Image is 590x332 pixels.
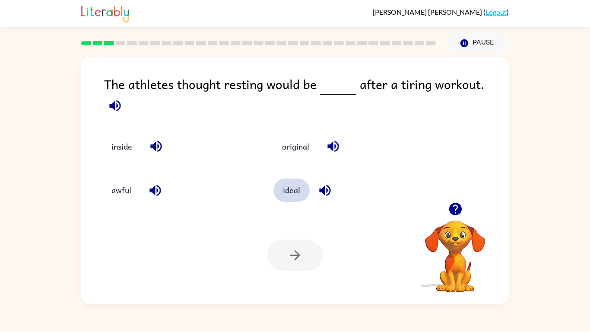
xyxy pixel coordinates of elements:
div: The athletes thought resting would be after a tiring workout. [104,74,509,118]
div: ( ) [373,8,509,16]
video: Your browser must support playing .mp4 files to use Literably. Please try using another browser. [412,207,498,294]
a: Logout [485,8,507,16]
button: awful [103,179,140,202]
button: inside [103,135,141,158]
img: Literably [81,3,129,22]
button: ideal [273,179,310,202]
span: [PERSON_NAME] [PERSON_NAME] [373,8,483,16]
button: original [273,135,318,158]
button: Pause [446,33,509,53]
